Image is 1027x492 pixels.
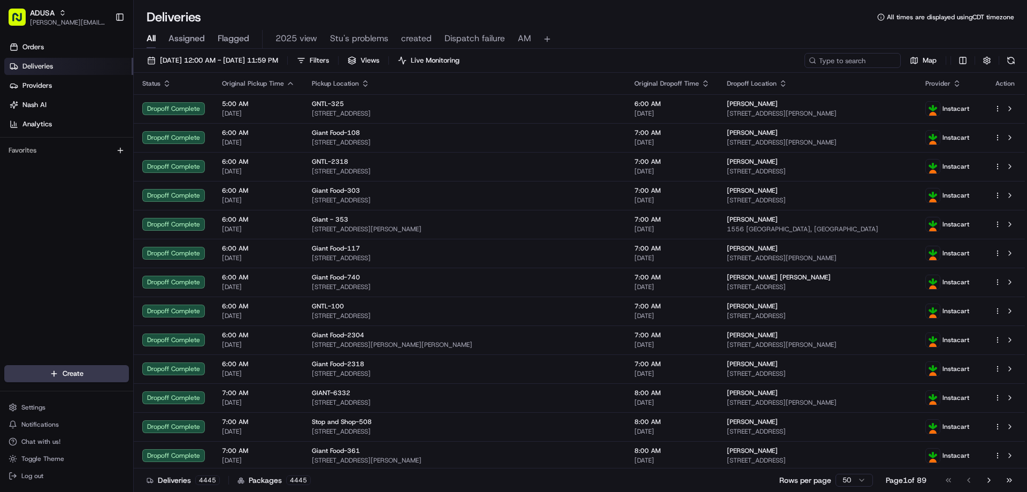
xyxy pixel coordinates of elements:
span: Pickup Location [312,79,359,88]
button: Chat with us! [4,434,129,449]
span: Instacart [942,451,969,460]
a: Providers [4,77,133,94]
span: [DATE] [222,312,295,320]
button: Settings [4,400,129,415]
span: Giant Food-361 [312,446,360,455]
span: [DATE] [634,398,710,407]
span: 7:00 AM [634,215,710,224]
span: Giant Food-108 [312,128,360,137]
span: [DATE] [222,340,295,349]
span: [DATE] [222,398,295,407]
span: 2025 view [275,32,317,45]
div: Packages [237,475,311,486]
span: [PERSON_NAME] [727,331,778,339]
button: Toggle Theme [4,451,129,466]
span: [DATE] [222,167,295,176]
span: 7:00 AM [222,418,295,426]
span: [PERSON_NAME] [727,418,778,426]
span: GNTL-325 [312,100,344,108]
span: [DATE] [222,369,295,378]
span: Instacart [942,249,969,258]
span: Nash AI [22,100,47,110]
span: Providers [22,81,52,90]
img: profile_instacart_ahold_partner.png [926,304,940,318]
span: Dropoff Location [727,79,777,88]
span: [DATE] [634,254,710,262]
span: Instacart [942,393,969,402]
span: [PERSON_NAME] [727,186,778,195]
img: profile_instacart_ahold_partner.png [926,333,940,347]
span: GNTL-100 [312,302,344,311]
span: [DATE] [222,427,295,436]
input: Type to search [804,53,901,68]
span: [PERSON_NAME] [727,302,778,311]
span: All [147,32,156,45]
span: 7:00 AM [634,186,710,195]
span: Giant Food-303 [312,186,360,195]
span: Instacart [942,278,969,286]
span: 6:00 AM [222,215,295,224]
span: [DATE] [634,167,710,176]
button: Create [4,365,129,382]
span: [STREET_ADDRESS] [312,196,617,205]
span: [DATE] [222,456,295,465]
span: [PERSON_NAME] [727,244,778,253]
span: Log out [21,472,43,480]
a: Deliveries [4,58,133,75]
span: [STREET_ADDRESS] [727,369,909,378]
span: [STREET_ADDRESS] [312,138,617,147]
span: 8:00 AM [634,418,710,426]
span: Chat with us! [21,437,60,446]
span: [DATE] [634,138,710,147]
span: [PERSON_NAME] [PERSON_NAME] [727,273,831,282]
span: Giant Food-740 [312,273,360,282]
span: ADUSA [30,7,55,18]
span: 7:00 AM [634,331,710,339]
span: 6:00 AM [222,128,295,137]
span: 7:00 AM [634,302,710,311]
span: [PERSON_NAME] [727,360,778,368]
img: profile_instacart_ahold_partner.png [926,420,940,434]
span: Instacart [942,307,969,315]
span: [DATE] [634,312,710,320]
span: [DATE] [222,109,295,118]
span: [STREET_ADDRESS] [312,312,617,320]
span: 6:00 AM [222,186,295,195]
span: [DATE] [222,283,295,291]
span: Live Monitoring [411,56,459,65]
span: [STREET_ADDRESS][PERSON_NAME] [727,398,909,407]
span: 8:00 AM [634,446,710,455]
span: [DATE] [222,196,295,205]
span: Filters [310,56,329,65]
span: [STREET_ADDRESS][PERSON_NAME] [312,225,617,233]
img: profile_instacart_ahold_partner.png [926,246,940,260]
button: [PERSON_NAME][EMAIL_ADDRESS][PERSON_NAME][DOMAIN_NAME] [30,18,106,27]
p: Rows per page [779,475,831,486]
img: profile_instacart_ahold_partner.png [926,102,940,116]
button: Map [905,53,941,68]
span: [DATE] [634,109,710,118]
span: 6:00 AM [222,331,295,339]
span: Orders [22,42,44,52]
span: [STREET_ADDRESS] [312,254,617,262]
button: ADUSA[PERSON_NAME][EMAIL_ADDRESS][PERSON_NAME][DOMAIN_NAME] [4,4,111,30]
span: Instacart [942,162,969,171]
span: 7:00 AM [634,273,710,282]
span: [STREET_ADDRESS][PERSON_NAME] [727,340,909,349]
span: Original Dropoff Time [634,79,699,88]
span: Toggle Theme [21,455,64,463]
span: [DATE] [222,225,295,233]
span: [DATE] [634,456,710,465]
img: profile_instacart_ahold_partner.png [926,362,940,376]
span: 7:00 AM [222,389,295,397]
img: profile_instacart_ahold_partner.png [926,449,940,463]
span: 6:00 AM [222,273,295,282]
span: [DATE] [222,254,295,262]
button: Filters [292,53,334,68]
span: Views [361,56,379,65]
span: [DATE] [634,225,710,233]
span: [PERSON_NAME] [727,128,778,137]
span: Notifications [21,420,59,429]
span: Settings [21,403,45,412]
div: Action [994,79,1016,88]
